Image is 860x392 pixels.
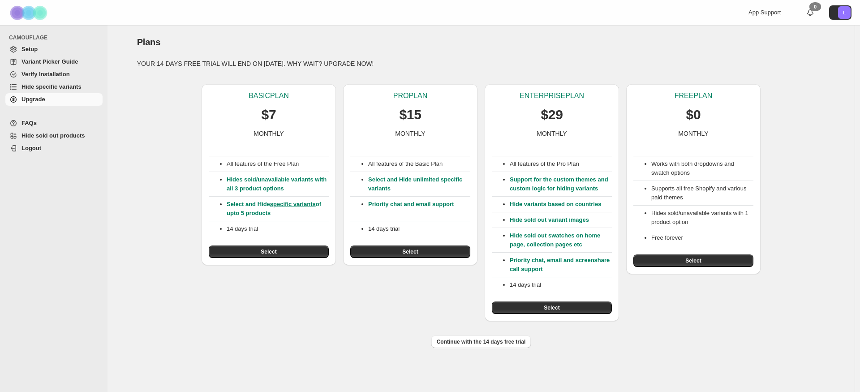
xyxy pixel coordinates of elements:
p: $29 [541,106,563,124]
p: MONTHLY [537,129,567,138]
p: PRO PLAN [393,91,427,100]
a: specific variants [270,201,316,207]
p: FREE PLAN [675,91,712,100]
span: Upgrade [21,96,45,103]
text: L [843,10,846,15]
li: Supports all free Shopify and various paid themes [651,184,753,202]
a: Variant Picker Guide [5,56,103,68]
p: $7 [262,106,276,124]
p: Priority chat, email and screenshare call support [510,256,612,274]
p: Priority chat and email support [368,200,470,218]
p: Hide sold out swatches on home page, collection pages etc [510,231,612,249]
span: Verify Installation [21,71,70,78]
p: BASIC PLAN [249,91,289,100]
button: Avatar with initials L [829,5,851,20]
p: 14 days trial [227,224,329,233]
span: Logout [21,145,41,151]
span: Select [261,248,276,255]
span: CAMOUFLAGE [9,34,103,41]
span: Hide specific variants [21,83,82,90]
div: 0 [809,2,821,11]
button: Continue with the 14 days free trial [431,336,531,348]
a: Hide sold out products [5,129,103,142]
button: Select [350,246,470,258]
button: Select [209,246,329,258]
span: Continue with the 14 days free trial [437,338,526,345]
span: Hide sold out products [21,132,85,139]
button: Select [492,302,612,314]
a: Setup [5,43,103,56]
span: Setup [21,46,38,52]
span: FAQs [21,120,37,126]
p: ENTERPRISE PLAN [520,91,584,100]
span: Variant Picker Guide [21,58,78,65]
p: All features of the Pro Plan [510,159,612,168]
a: Upgrade [5,93,103,106]
p: 14 days trial [368,224,470,233]
p: Hide variants based on countries [510,200,612,209]
p: YOUR 14 DAYS FREE TRIAL WILL END ON [DATE]. WHY WAIT? UPGRADE NOW! [137,59,826,68]
p: MONTHLY [678,129,708,138]
a: 0 [806,8,815,17]
li: Hides sold/unavailable variants with 1 product option [651,209,753,227]
span: Select [544,304,559,311]
span: Select [685,257,701,264]
p: Hides sold/unavailable variants with all 3 product options [227,175,329,193]
span: Avatar with initials L [838,6,851,19]
a: Verify Installation [5,68,103,81]
span: Plans [137,37,160,47]
p: Support for the custom themes and custom logic for hiding variants [510,175,612,193]
a: Hide specific variants [5,81,103,93]
p: MONTHLY [395,129,425,138]
p: $15 [399,106,421,124]
p: $0 [686,106,701,124]
p: 14 days trial [510,280,612,289]
button: Select [633,254,753,267]
p: Hide sold out variant images [510,215,612,224]
p: Select and Hide unlimited specific variants [368,175,470,193]
a: Logout [5,142,103,155]
span: App Support [748,9,781,16]
li: Free forever [651,233,753,242]
p: All features of the Basic Plan [368,159,470,168]
p: All features of the Free Plan [227,159,329,168]
p: Select and Hide of upto 5 products [227,200,329,218]
span: Select [402,248,418,255]
a: FAQs [5,117,103,129]
p: MONTHLY [254,129,284,138]
li: Works with both dropdowns and swatch options [651,159,753,177]
img: Camouflage [7,0,52,25]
